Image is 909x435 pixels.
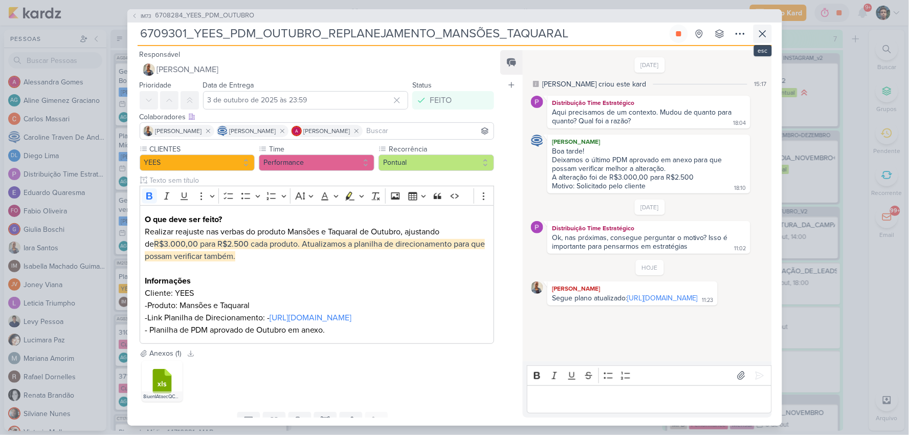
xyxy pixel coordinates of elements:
img: Iara Santos [531,281,543,294]
label: Time [268,144,374,155]
div: Boa tarde! [552,147,745,156]
label: Recorrência [388,144,494,155]
div: FEITO [430,94,452,106]
div: [PERSON_NAME] [549,137,748,147]
button: Performance [259,155,374,171]
div: Ok, nas próximas, consegue perguntar o motivo? Isso é importante para pensarmos em estratégias [552,233,730,251]
a: [URL][DOMAIN_NAME] [627,294,698,302]
p: -Link Planilha de Direcionamento: - - Planilha de PDM aprovado de Outubro em anexo. [145,312,489,336]
img: Alessandra Gomes [292,126,302,136]
label: Prioridade [140,81,172,90]
span: R$3.000,00 para R$2.500 cada produto. Atualizamos a planilha de direcionamento para que possam ve... [145,239,485,262]
a: [URL][DOMAIN_NAME] [270,313,351,323]
div: Segue plano atualizado: [552,294,698,302]
div: 18:10 [735,184,746,192]
div: 11:23 [702,296,714,304]
label: Data de Entrega [203,81,254,90]
p: Cliente: YEES [145,287,489,299]
div: 11:02 [735,245,746,253]
div: 8iuenIAtaecQCLDrj1nVkoeS4gfV1CRDmWB5aWfo.xlsx [142,391,183,402]
img: Distribuição Time Estratégico [531,96,543,108]
span: [PERSON_NAME] [156,126,202,136]
div: Colaboradores [140,112,495,122]
label: Status [412,81,432,90]
div: A alteração foi de R$3.000,00 para R$2.500 [552,173,745,182]
div: Editor toolbar [140,186,495,206]
button: Pontual [379,155,494,171]
div: Anexos (1) [150,348,182,359]
button: [PERSON_NAME] [140,60,495,79]
p: -Produto: Mansões e Taquaral [145,299,489,312]
input: Texto sem título [148,175,495,186]
img: Caroline Traven De Andrade [531,135,543,147]
div: esc [754,45,772,56]
div: Parar relógio [675,30,683,38]
div: Motivo: Solicitado pelo cliente [552,182,646,190]
div: 18:04 [734,119,746,127]
input: Select a date [203,91,409,110]
span: [PERSON_NAME] [304,126,350,136]
div: Aqui precisamos de um contexto. Mudou de quanto para quanto? Qual foi a razão? [552,108,734,125]
div: Distribuição Time Estratégico [549,223,748,233]
input: Buscar [365,125,492,137]
div: 15:17 [755,79,767,89]
div: Editor toolbar [527,365,771,385]
label: CLIENTES [149,144,255,155]
img: Distribuição Time Estratégico [531,221,543,233]
div: Editor editing area: main [140,205,495,344]
img: Caroline Traven De Andrade [217,126,228,136]
div: Editor editing area: main [527,385,771,414]
p: Realizar reajuste nas verbas do produto Mansões e Taquaral de Outubro, ajustando de [145,226,489,263]
div: Deixamos o último PDM aprovado em anexo para que possam verificar melhor a alteração. [552,156,745,173]
span: [PERSON_NAME] [230,126,276,136]
label: Responsável [140,50,181,59]
strong: O que deve ser feito? [145,214,222,225]
div: [PERSON_NAME] criou este kard [542,79,646,90]
input: Kard Sem Título [138,25,668,43]
strong: Informações [145,276,191,286]
button: FEITO [412,91,494,110]
span: [PERSON_NAME] [157,63,219,76]
img: Iara Santos [143,126,153,136]
button: YEES [140,155,255,171]
img: Iara Santos [143,63,155,76]
div: [PERSON_NAME] [549,284,716,294]
div: Distribuição Time Estratégico [549,98,748,108]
